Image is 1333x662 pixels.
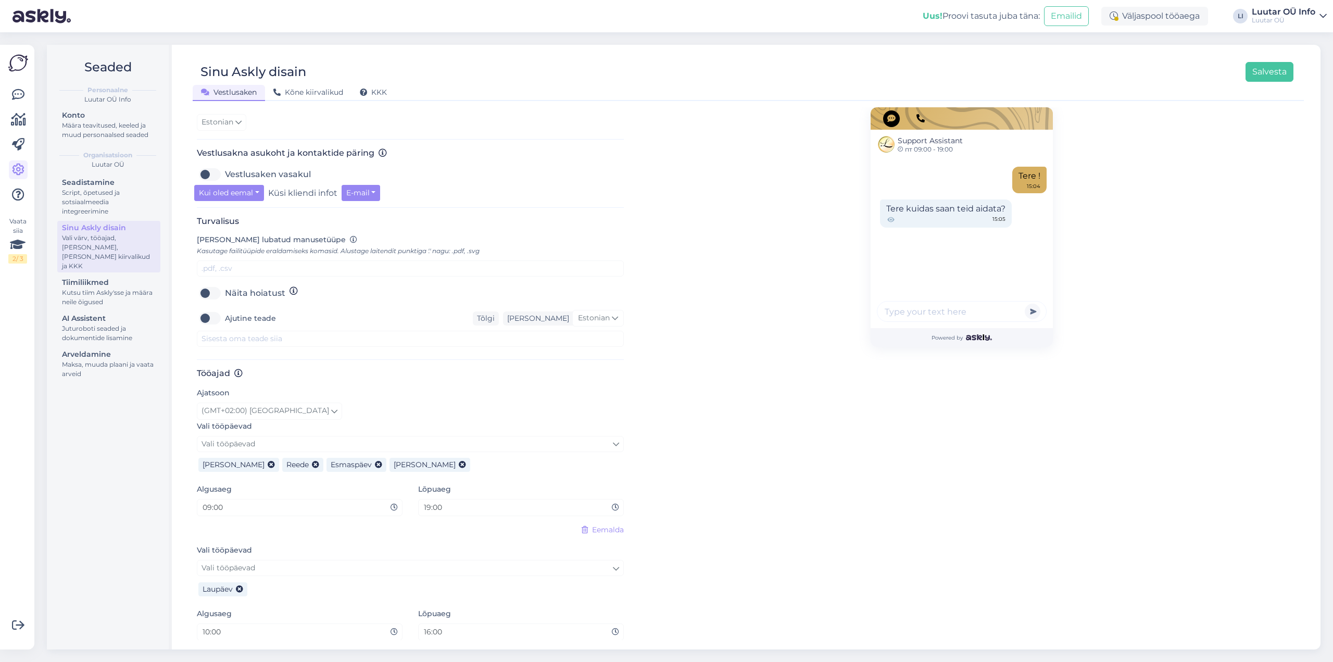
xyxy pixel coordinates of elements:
[418,608,451,619] label: Lõpuaeg
[878,136,895,153] img: Support
[62,313,156,324] div: AI Assistent
[877,301,1047,322] input: Type your text here
[197,608,232,619] label: Algusaeg
[202,563,255,572] span: Vali tööpäevad
[197,388,230,398] label: Ajatsoon
[273,88,343,97] span: Kõne kiirvalikud
[197,368,624,378] h3: Tööajad
[197,403,342,419] a: (GMT+02:00) [GEOGRAPHIC_DATA]
[932,334,991,342] span: Powered by
[203,584,233,594] span: Laupäev
[1101,7,1208,26] div: Väljaspool tööaega
[197,216,624,226] h3: Turvalisus
[1252,8,1315,16] div: Luutar OÜ Info
[1044,6,1089,26] button: Emailid
[57,108,160,141] a: KontoMäära teavitused, keeled ja muud personaalsed seaded
[331,460,372,469] span: Esmaspäev
[203,460,265,469] span: [PERSON_NAME]
[578,313,610,324] span: Estonian
[55,57,160,77] h2: Seaded
[62,222,156,233] div: Sinu Askly disain
[923,10,1040,22] div: Proovi tasuta juba täna:
[57,221,160,272] a: Sinu Askly disainVali värv, tööajad, [PERSON_NAME], [PERSON_NAME] kiirvalikud ja KKK
[197,436,624,452] a: Vali tööpäevad
[62,277,156,288] div: Tiimiliikmed
[394,460,456,469] span: [PERSON_NAME]
[923,11,942,21] b: Uus!
[62,177,156,188] div: Seadistamine
[55,95,160,104] div: Luutar OÜ Info
[8,53,28,73] img: Askly Logo
[197,235,346,244] span: [PERSON_NAME] lubatud manusetüüpe
[197,247,480,255] span: Kasutage failitüüpide eraldamiseks komasid. Alustage laitendit punktiga '.' nagu: .pdf, .svg
[473,311,499,326] div: Tõlgi
[225,285,285,302] label: Näita hoiatust
[8,217,27,264] div: Vaata siia
[202,439,255,448] span: Vali tööpäevad
[992,215,1005,224] span: 15:05
[197,421,252,432] label: Vali tööpäevad
[1252,8,1327,24] a: Luutar OÜ InfoLuutar OÜ
[197,148,624,158] h3: Vestlusakna asukoht ja kontaktide päring
[360,88,387,97] span: KKK
[197,545,252,556] label: Vali tööpäevad
[1012,167,1047,193] div: Tere !
[62,188,156,216] div: Script, õpetused ja sotsiaalmeedia integreerimine
[194,185,264,201] button: Kui oled eemal
[83,151,132,160] b: Organisatsioon
[966,334,991,341] img: Askly
[8,254,27,264] div: 2 / 3
[55,160,160,169] div: Luutar OÜ
[286,460,309,469] span: Reede
[225,310,276,327] label: Ajutine teade
[225,166,311,183] label: Vestlusaken vasakul
[202,117,233,128] span: Estonian
[268,185,337,201] label: Küsi kliendi infot
[1246,62,1293,82] button: Salvesta
[898,146,963,153] span: пт 09:00 - 19:00
[418,484,451,495] label: Lõpuaeg
[202,405,329,417] span: (GMT+02:00) [GEOGRAPHIC_DATA]
[898,135,963,146] span: Support Assistant
[1252,16,1315,24] div: Luutar OÜ
[592,524,624,535] span: Eemalda
[197,260,624,277] input: .pdf, .csv
[62,360,156,379] div: Maksa, muuda plaani ja vaata arveid
[1027,182,1040,190] div: 15:04
[62,233,156,271] div: Vali värv, tööajad, [PERSON_NAME], [PERSON_NAME] kiirvalikud ja KKK
[880,199,1012,228] div: Tere kuidas saan teid aidata?
[87,85,128,95] b: Personaalne
[57,176,160,218] a: SeadistamineScript, õpetused ja sotsiaalmeedia integreerimine
[62,110,156,121] div: Konto
[57,276,160,308] a: TiimiliikmedKutsu tiim Askly'sse ja määra neile õigused
[62,349,156,360] div: Arveldamine
[57,347,160,380] a: ArveldamineMaksa, muuda plaani ja vaata arveid
[197,484,232,495] label: Algusaeg
[62,288,156,307] div: Kutsu tiim Askly'sse ja määra neile õigused
[62,324,156,343] div: Juturoboti seaded ja dokumentide lisamine
[342,185,381,201] button: E-mail
[197,114,246,131] a: Estonian
[62,121,156,140] div: Määra teavitused, keeled ja muud personaalsed seaded
[503,313,569,324] div: [PERSON_NAME]
[201,88,257,97] span: Vestlusaken
[1233,9,1248,23] div: LI
[200,62,306,82] div: Sinu Askly disain
[57,311,160,344] a: AI AssistentJuturoboti seaded ja dokumentide lisamine
[197,560,624,576] a: Vali tööpäevad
